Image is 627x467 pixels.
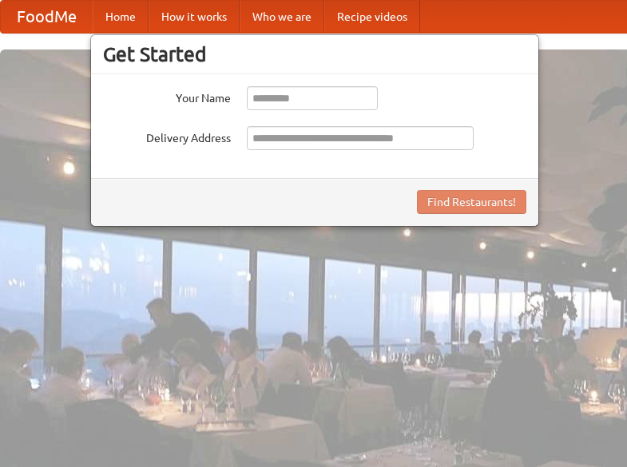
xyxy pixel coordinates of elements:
[240,1,324,33] a: Who we are
[103,86,231,106] label: Your Name
[103,42,526,66] h3: Get Started
[1,1,93,33] a: FoodMe
[103,126,231,146] label: Delivery Address
[149,1,240,33] a: How it works
[324,1,420,33] a: Recipe videos
[417,190,526,214] button: Find Restaurants!
[93,1,149,33] a: Home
